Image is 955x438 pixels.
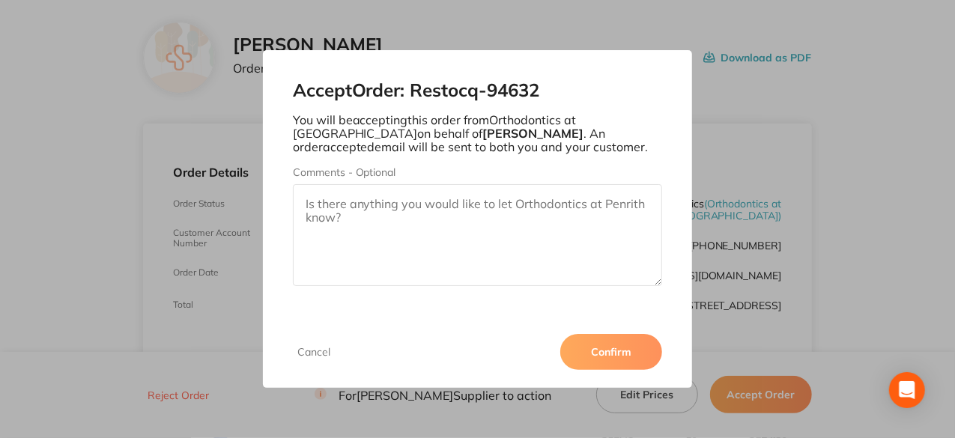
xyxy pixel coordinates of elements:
[293,166,663,178] label: Comments - Optional
[483,126,584,141] b: [PERSON_NAME]
[889,372,925,408] div: Open Intercom Messenger
[293,345,335,359] button: Cancel
[293,113,663,154] p: You will be accepting this order from Orthodontics at [GEOGRAPHIC_DATA] on behalf of . An order a...
[560,334,662,370] button: Confirm
[293,80,663,101] h2: Accept Order: Restocq- 94632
